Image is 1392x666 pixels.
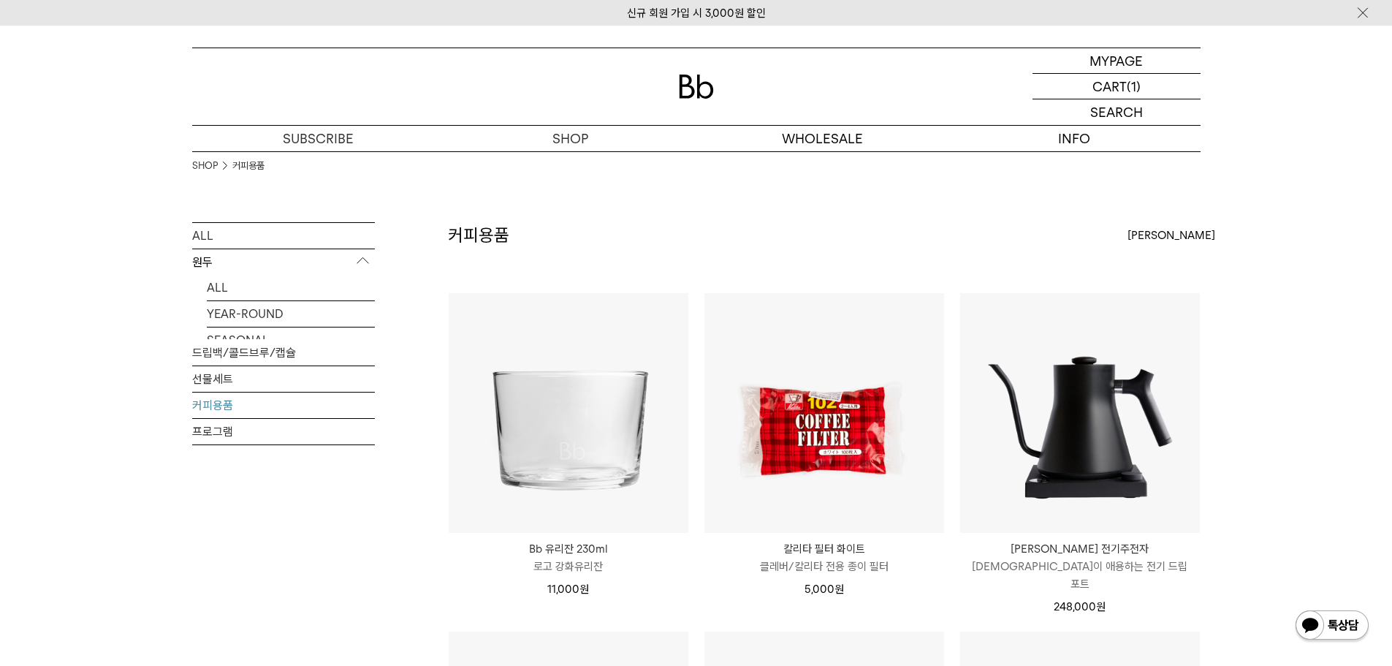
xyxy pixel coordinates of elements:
[1089,48,1143,73] p: MYPAGE
[834,583,844,596] span: 원
[192,393,375,418] a: 커피용품
[192,366,375,392] a: 선물세트
[207,328,375,353] a: SEASONAL
[449,293,688,533] img: Bb 유리잔 230ml
[1054,600,1106,613] span: 248,000
[1032,48,1201,74] a: MYPAGE
[192,223,375,249] a: ALL
[1092,74,1127,99] p: CART
[1127,227,1215,244] span: [PERSON_NAME]
[579,583,589,596] span: 원
[805,583,844,596] span: 5,000
[192,126,444,151] a: SUBSCRIBE
[948,126,1201,151] p: INFO
[704,558,944,575] p: 클레버/칼리타 전용 종이 필터
[207,275,375,300] a: ALL
[449,540,688,558] p: Bb 유리잔 230ml
[1096,600,1106,613] span: 원
[192,159,218,173] a: SHOP
[704,540,944,575] a: 칼리타 필터 화이트 클레버/칼리타 전용 종이 필터
[449,558,688,575] p: 로고 강화유리잔
[679,75,714,99] img: 로고
[704,293,944,533] img: 칼리타 필터 화이트
[1032,74,1201,99] a: CART (1)
[448,223,509,248] h2: 커피용품
[1127,74,1141,99] p: (1)
[444,126,696,151] a: SHOP
[547,583,589,596] span: 11,000
[192,249,375,276] p: 원두
[192,340,375,366] a: 드립백/콜드브루/캡슐
[207,301,375,327] a: YEAR-ROUND
[960,293,1200,533] img: 펠로우 스태그 전기주전자
[960,558,1200,593] p: [DEMOGRAPHIC_DATA]이 애용하는 전기 드립 포트
[960,540,1200,593] a: [PERSON_NAME] 전기주전자 [DEMOGRAPHIC_DATA]이 애용하는 전기 드립 포트
[1294,609,1370,644] img: 카카오톡 채널 1:1 채팅 버튼
[704,540,944,558] p: 칼리타 필터 화이트
[960,540,1200,558] p: [PERSON_NAME] 전기주전자
[192,419,375,444] a: 프로그램
[696,126,948,151] p: WHOLESALE
[449,540,688,575] a: Bb 유리잔 230ml 로고 강화유리잔
[1090,99,1143,125] p: SEARCH
[232,159,265,173] a: 커피용품
[627,7,766,20] a: 신규 회원 가입 시 3,000원 할인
